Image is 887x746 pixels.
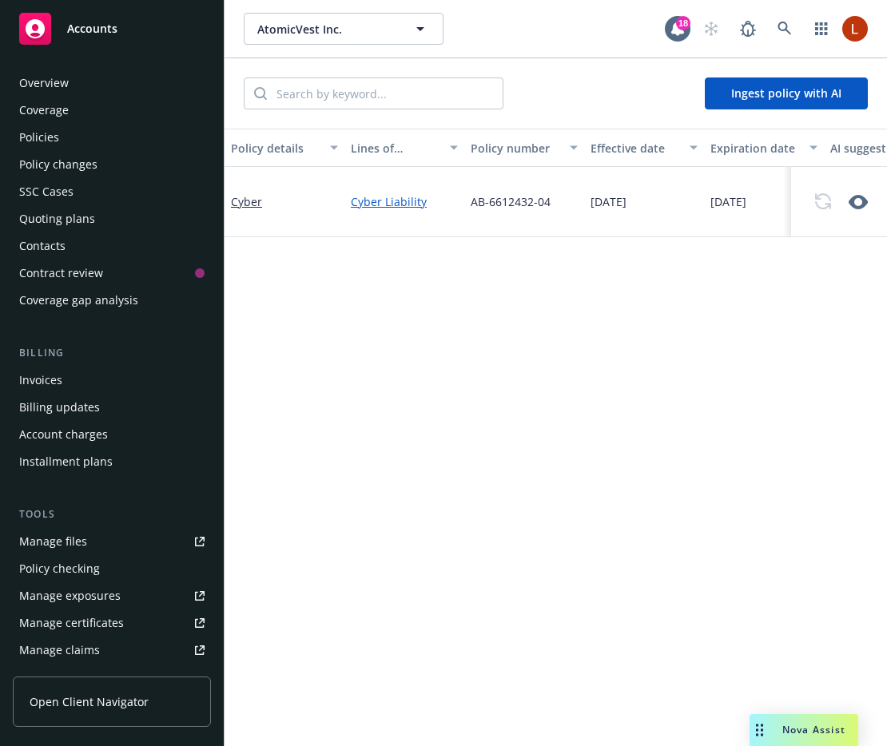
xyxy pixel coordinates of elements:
span: Nova Assist [782,723,845,736]
span: [DATE] [591,193,626,210]
button: Policy number [464,129,584,167]
a: Report a Bug [732,13,764,45]
div: Policy checking [19,556,100,581]
span: [DATE] [710,193,746,210]
a: Manage exposures [13,583,211,609]
span: AB-6612432-04 [471,193,551,210]
a: Billing updates [13,395,211,420]
img: photo [842,16,868,42]
a: Switch app [805,13,837,45]
a: Manage certificates [13,610,211,636]
div: Effective date [591,140,680,157]
div: Manage certificates [19,610,124,636]
div: Billing [13,345,211,361]
svg: Search [254,87,267,100]
input: Search by keyword... [267,78,503,109]
div: SSC Cases [19,179,74,204]
a: Cyber [231,194,262,209]
div: Expiration date [710,140,800,157]
a: SSC Cases [13,179,211,204]
div: Billing updates [19,395,100,420]
button: Expiration date [704,129,824,167]
div: Quoting plans [19,206,95,232]
div: Policy details [231,140,320,157]
span: Accounts [67,22,117,35]
a: Policy changes [13,152,211,177]
span: Open Client Navigator [30,693,149,710]
a: Start snowing [695,13,727,45]
div: Lines of coverage [351,140,440,157]
div: Policy number [471,140,560,157]
button: Ingest policy with AI [705,77,868,109]
a: Accounts [13,6,211,51]
a: Contacts [13,233,211,259]
div: Contract review [19,260,103,286]
a: Contract review [13,260,211,286]
div: Contacts [19,233,66,259]
div: Policy changes [19,152,97,177]
div: 18 [676,16,690,30]
a: Policies [13,125,211,150]
a: Overview [13,70,211,96]
a: Invoices [13,367,211,393]
a: Coverage gap analysis [13,288,211,313]
div: Policies [19,125,59,150]
div: Manage exposures [19,583,121,609]
a: Installment plans [13,449,211,474]
div: Account charges [19,422,108,447]
button: Lines of coverage [344,129,464,167]
div: Installment plans [19,449,113,474]
a: Policy checking [13,556,211,581]
button: AtomicVest Inc. [244,13,444,45]
a: Quoting plans [13,206,211,232]
div: Coverage gap analysis [19,288,138,313]
a: Search [769,13,801,45]
button: Effective date [584,129,704,167]
a: Manage files [13,529,211,554]
a: Manage claims [13,637,211,663]
button: Nova Assist [750,714,858,746]
div: Overview [19,70,69,96]
a: Coverage [13,97,211,123]
div: Manage files [19,529,87,554]
div: Tools [13,506,211,522]
div: Invoices [19,367,62,393]
a: Account charges [13,422,211,447]
button: Policy details [225,129,344,167]
span: AtomicVest Inc. [257,21,396,38]
div: Drag to move [750,714,770,746]
div: Manage claims [19,637,100,663]
a: Cyber Liability [351,193,458,210]
div: Coverage [19,97,69,123]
